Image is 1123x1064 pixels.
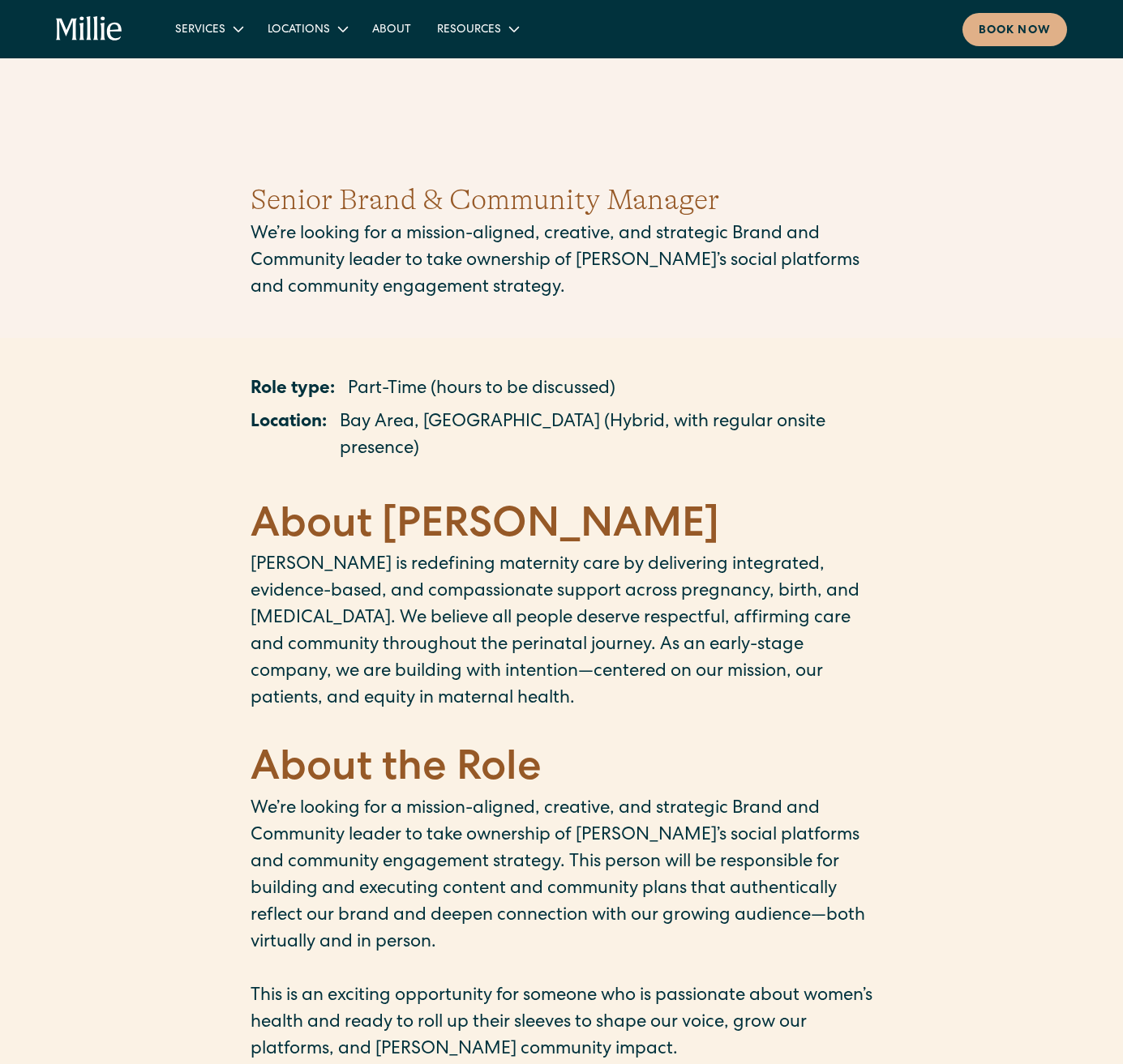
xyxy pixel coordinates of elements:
p: This is an exciting opportunity for someone who is passionate about women’s health and ready to r... [251,984,873,1064]
div: Services [162,15,255,42]
p: We’re looking for a mission-aligned, creative, and strategic Brand and Community leader to take o... [251,797,873,957]
p: Part-Time (hours to be discussed) [348,377,615,404]
div: Book now [979,23,1051,40]
p: ‍ [251,470,873,497]
p: Location: [251,410,327,464]
a: home [56,16,122,42]
div: Services [175,22,225,39]
h1: Senior Brand & Community Manager [251,178,873,222]
a: About [359,15,424,42]
a: Book now [962,13,1067,46]
strong: About the Role [251,750,542,792]
p: Bay Area, [GEOGRAPHIC_DATA] (Hybrid, with regular onsite presence) [340,410,873,464]
p: ‍ [251,713,873,740]
div: Resources [437,22,501,39]
p: We’re looking for a mission-aligned, creative, and strategic Brand and Community leader to take o... [251,222,873,302]
div: Resources [424,15,530,42]
p: ‍ [251,957,873,984]
strong: About [PERSON_NAME] [251,506,719,549]
p: [PERSON_NAME] is redefining maternity care by delivering integrated, evidence-based, and compassi... [251,553,873,713]
div: Locations [268,22,330,39]
div: Locations [255,15,359,42]
p: Role type: [251,377,335,404]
